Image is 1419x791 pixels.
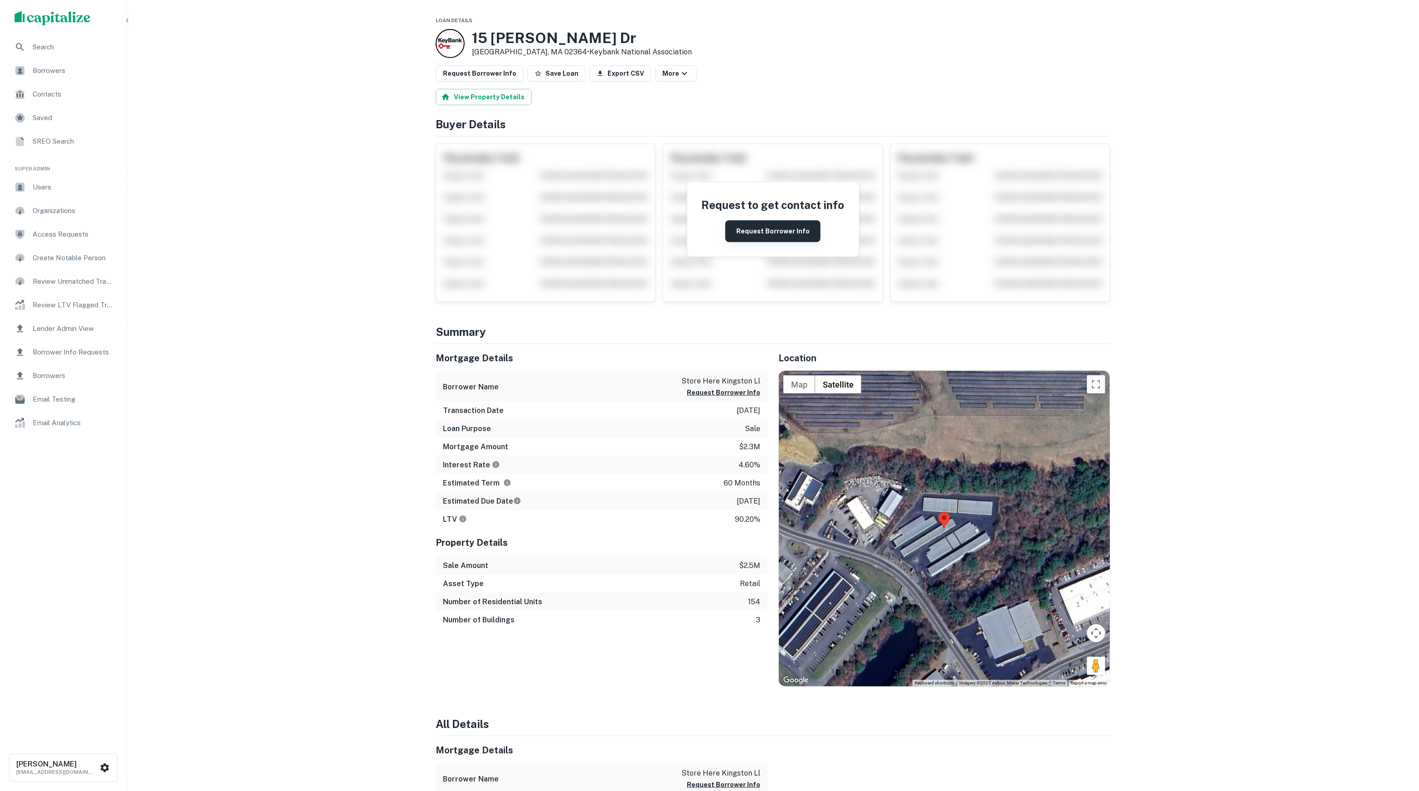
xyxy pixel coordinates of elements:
[33,229,114,240] span: Access Requests
[778,351,1110,365] h5: Location
[756,615,760,626] p: 3
[436,65,524,82] button: Request Borrower Info
[33,276,114,287] span: Review Unmatched Transactions
[737,405,760,416] p: [DATE]
[503,479,511,487] svg: Term is based on a standard schedule for this type of loan.
[443,405,504,416] h6: Transaction Date
[1071,680,1107,685] a: Report a map error
[915,680,954,686] button: Keyboard shortcuts
[739,560,760,571] p: $2.5m
[7,154,119,176] li: Super Admin
[1374,718,1419,762] iframe: Chat Widget
[815,375,861,393] button: Show satellite imagery
[781,675,811,686] a: Open this area in Google Maps (opens a new window)
[7,107,119,129] a: Saved
[443,774,499,785] h6: Borrower Name
[589,65,651,82] button: Export CSV
[33,65,114,76] span: Borrowers
[33,394,114,405] span: Email Testing
[443,615,515,626] h6: Number of Buildings
[739,460,760,471] p: 4.60%
[7,247,119,269] a: Create Notable Person
[7,271,119,292] a: Review Unmatched Transactions
[655,65,697,82] button: More
[436,89,532,105] button: View Property Details
[443,460,500,471] h6: Interest Rate
[9,754,117,782] button: [PERSON_NAME][EMAIL_ADDRESS][DOMAIN_NAME]
[16,761,98,768] h6: [PERSON_NAME]
[783,375,815,393] button: Show street map
[7,318,119,340] a: Lender Admin View
[436,18,472,23] span: Loan Details
[1053,680,1065,685] a: Terms (opens in new tab)
[33,300,114,311] span: Review LTV Flagged Transactions
[7,176,119,198] div: Users
[436,743,768,757] h5: Mortgage Details
[436,536,768,549] h5: Property Details
[735,514,760,525] p: 90.20%
[443,578,484,589] h6: Asset Type
[443,597,542,607] h6: Number of Residential Units
[1087,624,1105,642] button: Map camera controls
[33,205,114,216] span: Organizations
[443,442,508,452] h6: Mortgage Amount
[436,351,768,365] h5: Mortgage Details
[472,29,692,47] h3: 15 [PERSON_NAME] Dr
[33,89,114,100] span: Contacts
[436,716,1110,732] h4: All Details
[740,578,760,589] p: retail
[443,478,511,489] h6: Estimated Term
[33,136,114,147] span: SREO Search
[443,423,491,434] h6: Loan Purpose
[33,323,114,334] span: Lender Admin View
[16,768,98,776] p: [EMAIL_ADDRESS][DOMAIN_NAME]
[702,197,845,213] h4: Request to get contact info
[7,294,119,316] a: Review LTV Flagged Transactions
[7,388,119,410] a: Email Testing
[7,365,119,387] a: Borrowers
[33,370,114,381] span: Borrowers
[513,497,521,505] svg: Estimate is based on a standard schedule for this type of loan.
[436,324,1110,340] h4: Summary
[15,11,91,25] img: capitalize-logo.png
[7,60,119,82] a: Borrowers
[725,220,821,242] button: Request Borrower Info
[33,347,114,358] span: Borrower Info Requests
[443,560,488,571] h6: Sale Amount
[7,200,119,222] div: Organizations
[1087,375,1105,393] button: Toggle fullscreen view
[7,412,119,434] a: Email Analytics
[737,496,760,507] p: [DATE]
[7,223,119,245] a: Access Requests
[33,252,114,263] span: Create Notable Person
[33,42,114,53] span: Search
[436,116,1110,132] h4: Buyer Details
[7,83,119,105] a: Contacts
[33,112,114,123] span: Saved
[459,515,467,523] svg: LTVs displayed on the website are for informational purposes only and may be reported incorrectly...
[472,47,692,58] p: [GEOGRAPHIC_DATA], MA 02364 •
[7,36,119,58] a: Search
[33,417,114,428] span: Email Analytics
[443,382,499,393] h6: Borrower Name
[7,131,119,152] a: SREO Search
[681,376,760,387] p: store here kingston ll
[7,341,119,363] a: Borrower Info Requests
[748,597,760,607] p: 154
[687,387,760,398] button: Request Borrower Info
[1087,657,1105,675] button: Drag Pegman onto the map to open Street View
